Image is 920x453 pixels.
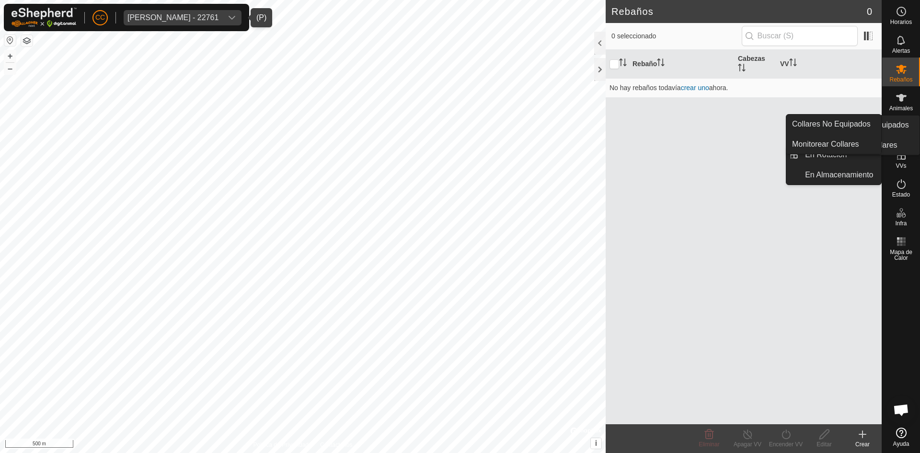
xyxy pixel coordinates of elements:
[95,12,105,23] span: CC
[4,63,16,74] button: –
[657,60,665,68] p-sorticon: Activar para ordenar
[890,19,912,25] span: Horarios
[786,165,881,185] li: En Almacenamiento
[253,441,309,449] a: Política de Privacidad
[21,35,33,46] button: Capas del Mapa
[611,6,867,17] h2: Rebaños
[792,139,859,150] span: Monitorear Collares
[805,440,843,449] div: Editar
[728,440,767,449] div: Apagar VV
[892,192,910,197] span: Estado
[611,31,742,41] span: 0 seleccionado
[776,50,882,79] th: VV
[792,118,871,130] span: Collares No Equipados
[786,135,881,154] a: Monitorear Collares
[882,424,920,451] a: Ayuda
[896,163,906,169] span: VVs
[320,441,352,449] a: Contáctenos
[843,440,882,449] div: Crear
[619,60,627,68] p-sorticon: Activar para ordenar
[4,35,16,46] button: Restablecer Mapa
[4,50,16,62] button: +
[734,50,776,79] th: Cabezas
[805,149,847,161] span: En Rotación
[595,439,597,447] span: i
[222,10,241,25] div: dropdown trigger
[124,10,222,25] span: Anca Sanda Bercian - 22761
[699,441,719,448] span: Eliminar
[127,14,218,22] div: [PERSON_NAME] - 22761
[889,77,912,82] span: Rebaños
[892,48,910,54] span: Alertas
[789,60,797,68] p-sorticon: Activar para ordenar
[786,115,881,134] a: Collares No Equipados
[867,4,872,19] span: 0
[887,395,916,424] div: Chat abierto
[629,50,734,79] th: Rebaño
[799,145,881,164] a: En Rotación
[893,441,909,447] span: Ayuda
[767,440,805,449] div: Encender VV
[895,221,907,226] span: Infra
[591,438,601,449] button: i
[11,8,77,27] img: Logo Gallagher
[805,169,873,181] span: En Almacenamiento
[681,84,709,92] a: crear uno
[799,165,881,185] a: En Almacenamiento
[889,105,913,111] span: Animales
[742,26,858,46] input: Buscar (S)
[606,78,882,97] td: No hay rebaños todavía ahora.
[738,65,746,73] p-sorticon: Activar para ordenar
[786,145,881,164] li: En Rotación
[885,249,918,261] span: Mapa de Calor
